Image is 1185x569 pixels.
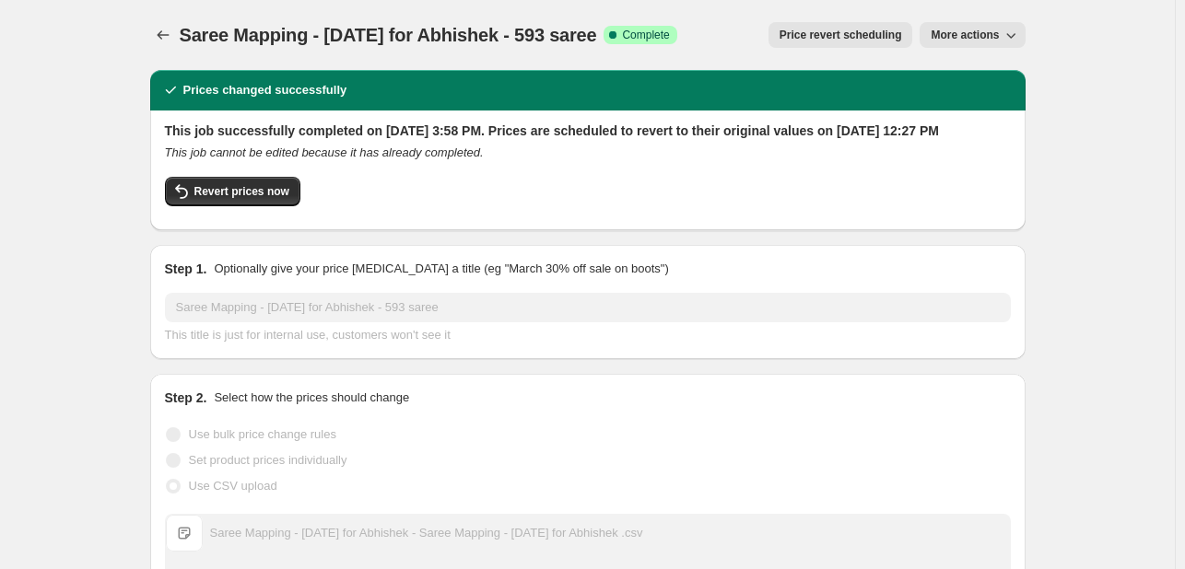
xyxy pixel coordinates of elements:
[780,28,902,42] span: Price revert scheduling
[189,479,277,493] span: Use CSV upload
[189,427,336,441] span: Use bulk price change rules
[183,81,347,99] h2: Prices changed successfully
[180,25,597,45] span: Saree Mapping - [DATE] for Abhishek - 593 saree
[214,389,409,407] p: Select how the prices should change
[165,293,1011,322] input: 30% off holiday sale
[189,453,347,467] span: Set product prices individually
[214,260,668,278] p: Optionally give your price [MEDICAL_DATA] a title (eg "March 30% off sale on boots")
[165,122,1011,140] h2: This job successfully completed on [DATE] 3:58 PM. Prices are scheduled to revert to their origin...
[165,328,451,342] span: This title is just for internal use, customers won't see it
[622,28,669,42] span: Complete
[165,145,484,159] i: This job cannot be edited because it has already completed.
[194,184,289,199] span: Revert prices now
[165,260,207,278] h2: Step 1.
[165,177,300,206] button: Revert prices now
[165,389,207,407] h2: Step 2.
[931,28,999,42] span: More actions
[768,22,913,48] button: Price revert scheduling
[210,524,643,542] div: Saree Mapping - [DATE] for Abhishek - Saree Mapping - [DATE] for Abhishek .csv
[920,22,1025,48] button: More actions
[150,22,176,48] button: Price change jobs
